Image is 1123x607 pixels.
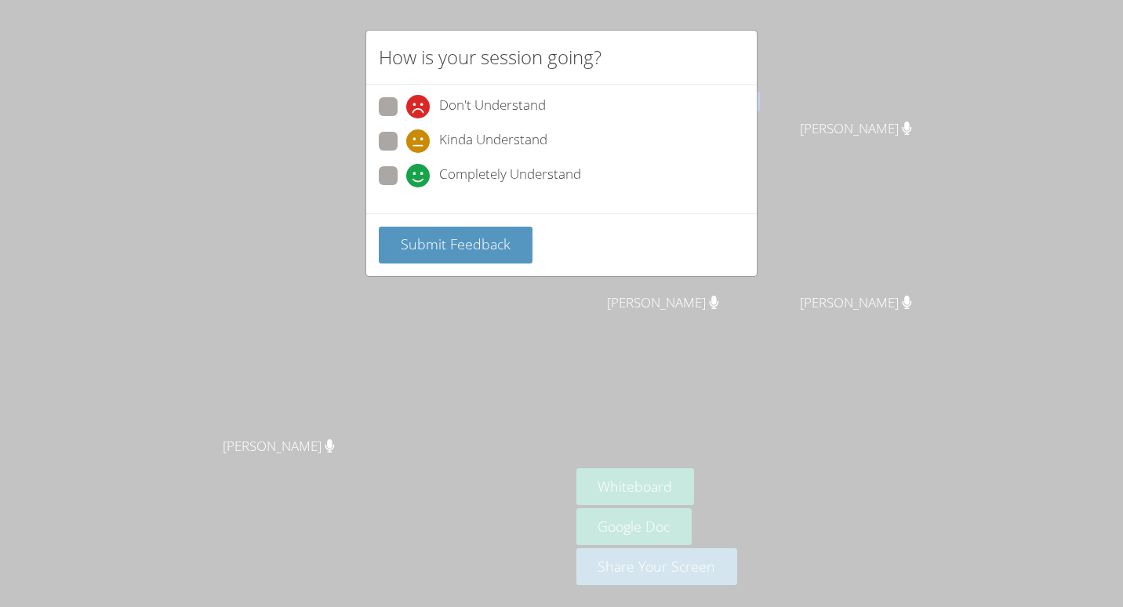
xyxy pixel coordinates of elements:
h2: How is your session going? [379,43,601,71]
span: Don't Understand [439,95,546,118]
button: Submit Feedback [379,227,532,264]
span: Submit Feedback [401,234,511,253]
span: Completely Understand [439,164,581,187]
span: Kinda Understand [439,129,547,153]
